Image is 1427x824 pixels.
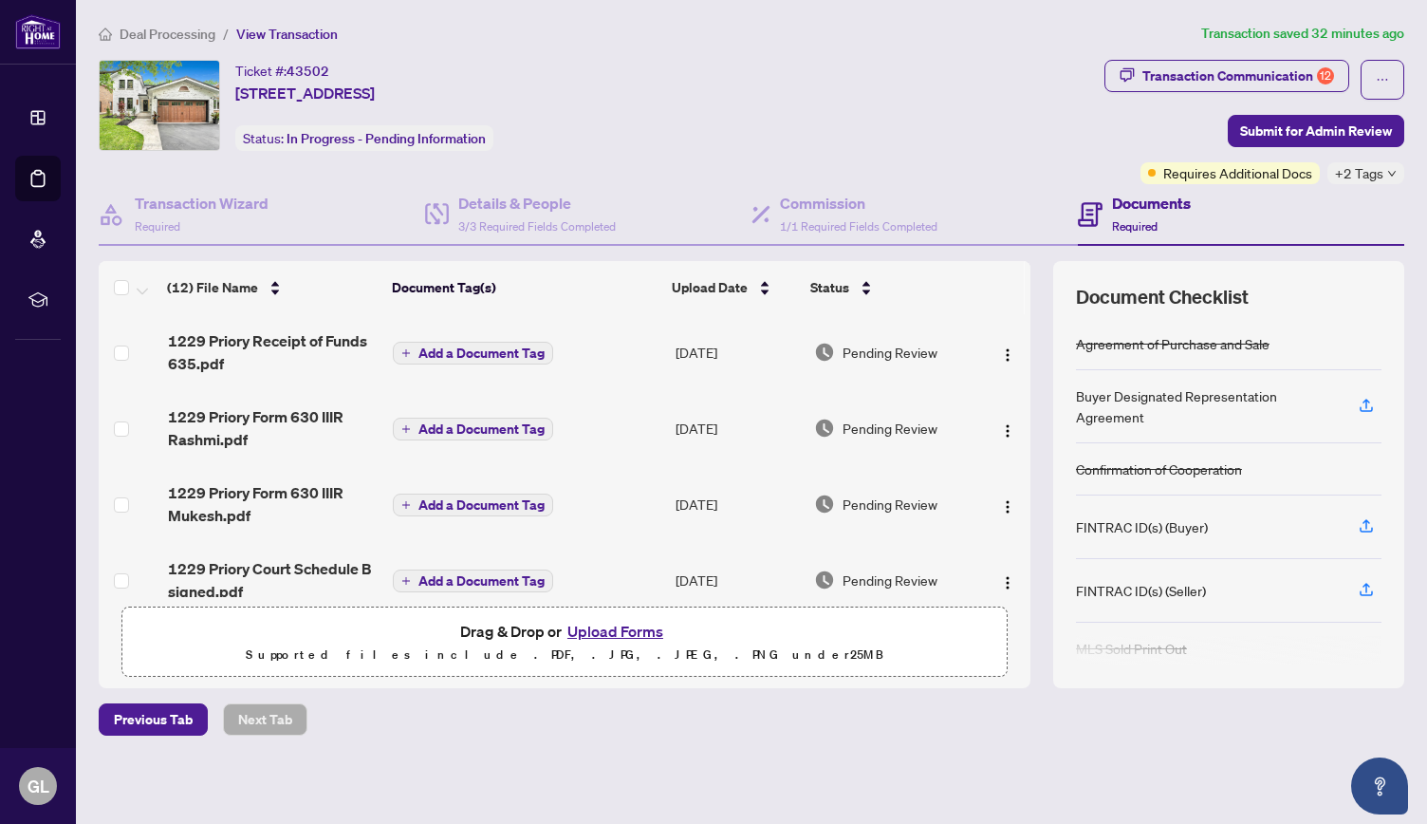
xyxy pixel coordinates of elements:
span: Requires Additional Docs [1163,162,1312,183]
button: Add a Document Tag [393,417,553,441]
span: 1229 Priory Receipt of Funds 635.pdf [168,329,379,375]
span: [STREET_ADDRESS] [235,82,375,104]
div: Confirmation of Cooperation [1076,459,1242,479]
li: / [223,23,229,45]
span: Pending Review [843,494,937,515]
button: Add a Document Tag [393,494,553,516]
span: plus [401,424,411,434]
img: Logo [1000,499,1015,515]
div: Status: [235,125,493,151]
button: Logo [992,337,1023,367]
span: Document Checklist [1076,284,1249,310]
button: Add a Document Tag [393,493,553,517]
th: (12) File Name [159,261,383,314]
th: Upload Date [664,261,803,314]
h4: Commission [780,192,937,215]
span: 3/3 Required Fields Completed [458,219,616,234]
button: Submit for Admin Review [1228,115,1404,147]
span: plus [401,576,411,586]
img: Document Status [814,418,835,439]
button: Transaction Communication12 [1104,60,1349,92]
span: Required [1112,219,1158,234]
span: down [1387,169,1397,178]
button: Add a Document Tag [393,569,553,593]
span: home [99,28,112,41]
span: Add a Document Tag [418,498,545,512]
div: Ticket #: [235,60,329,82]
span: 1229 Priory Form 630 IIIR Mukesh.pdf [168,481,379,527]
button: Add a Document Tag [393,342,553,365]
th: Document Tag(s) [384,261,664,314]
span: Status [810,277,849,298]
img: Document Status [814,342,835,363]
span: In Progress - Pending Information [287,130,486,147]
span: View Transaction [236,26,338,43]
span: GL [28,773,49,799]
span: Previous Tab [114,704,193,735]
div: FINTRAC ID(s) (Buyer) [1076,516,1208,537]
span: 1229 Priory Court Schedule B signed.pdf [168,557,379,603]
span: Upload Date [672,277,748,298]
td: [DATE] [668,466,807,542]
span: Pending Review [843,570,937,590]
span: plus [401,348,411,358]
td: [DATE] [668,390,807,466]
span: Drag & Drop or [460,619,669,644]
span: Add a Document Tag [418,574,545,588]
article: Transaction saved 32 minutes ago [1201,23,1404,45]
button: Add a Document Tag [393,418,553,440]
div: Buyer Designated Representation Agreement [1076,385,1336,427]
p: Supported files include .PDF, .JPG, .JPEG, .PNG under 25 MB [134,644,995,666]
img: Logo [1000,423,1015,439]
span: Drag & Drop orUpload FormsSupported files include .PDF, .JPG, .JPEG, .PNG under25MB [122,608,1007,678]
th: Status [803,261,976,314]
span: plus [401,500,411,510]
td: [DATE] [668,314,807,390]
button: Open asap [1351,758,1408,815]
button: Add a Document Tag [393,341,553,365]
span: Pending Review [843,342,937,363]
h4: Documents [1112,192,1191,215]
span: Submit for Admin Review [1240,116,1392,146]
span: +2 Tags [1335,162,1383,184]
img: Logo [1000,575,1015,590]
button: Logo [992,565,1023,595]
span: 1229 Priory Form 630 IIIR Rashmi.pdf [168,405,379,451]
div: FINTRAC ID(s) (Seller) [1076,580,1206,601]
span: 1/1 Required Fields Completed [780,219,937,234]
span: (12) File Name [167,277,258,298]
span: Deal Processing [120,26,215,43]
img: Document Status [814,494,835,515]
h4: Transaction Wizard [135,192,269,215]
img: IMG-W12243520_1.jpg [100,61,219,150]
span: Add a Document Tag [418,346,545,360]
td: [DATE] [668,542,807,618]
span: Pending Review [843,418,937,439]
img: Document Status [814,570,835,590]
button: Logo [992,489,1023,519]
span: ellipsis [1376,73,1389,86]
button: Upload Forms [562,619,669,644]
img: Logo [1000,347,1015,363]
button: Previous Tab [99,703,208,736]
div: Agreement of Purchase and Sale [1076,333,1269,354]
button: Logo [992,413,1023,443]
span: Add a Document Tag [418,422,545,436]
button: Next Tab [223,703,307,736]
img: logo [15,14,61,49]
h4: Details & People [458,192,616,215]
span: 43502 [287,63,329,80]
div: Transaction Communication [1142,61,1334,91]
span: Required [135,219,180,234]
button: Add a Document Tag [393,570,553,592]
div: 12 [1317,67,1334,84]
